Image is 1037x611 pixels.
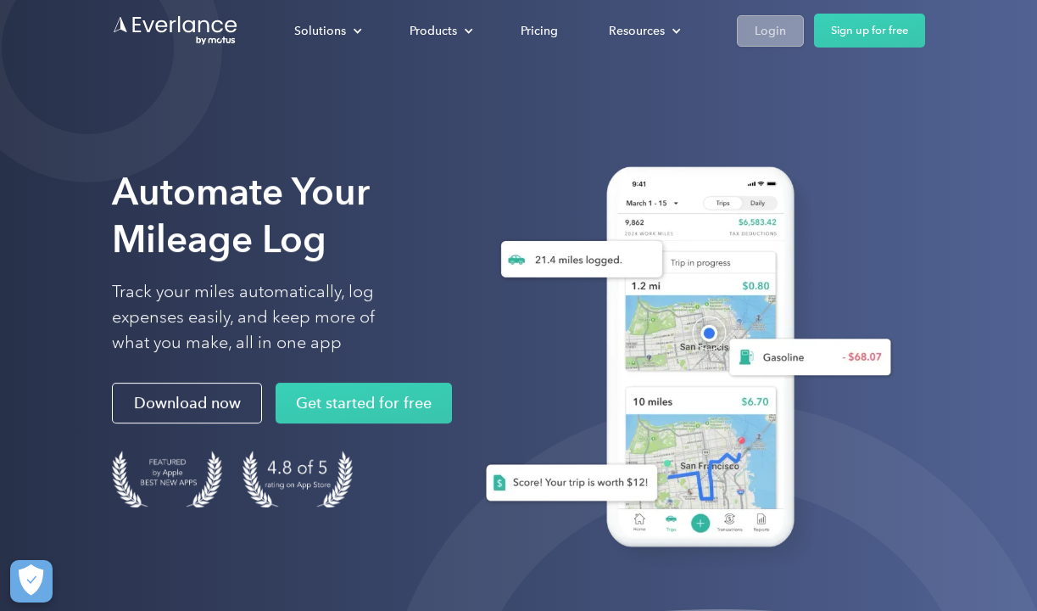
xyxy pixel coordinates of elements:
p: Track your miles automatically, log expenses easily, and keep more of what you make, all in one app [112,280,410,356]
div: Resources [592,16,694,46]
div: Solutions [294,20,346,42]
div: Products [410,20,457,42]
div: Pricing [521,20,558,42]
a: Download now [112,384,262,424]
a: Go to homepage [112,14,239,47]
a: Get started for free [276,384,452,424]
button: Cookies Settings [10,560,53,603]
strong: Automate Your Mileage Log [112,170,370,262]
div: Login [755,20,786,42]
img: Everlance, mileage tracker app, expense tracking app [459,149,905,573]
a: Sign up for free [814,14,925,48]
a: Pricing [504,16,575,46]
div: Products [393,16,487,46]
a: Login [737,15,804,47]
div: Solutions [277,16,376,46]
img: 4.9 out of 5 stars on the app store [243,451,353,508]
img: Badge for Featured by Apple Best New Apps [112,451,222,508]
div: Resources [609,20,665,42]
